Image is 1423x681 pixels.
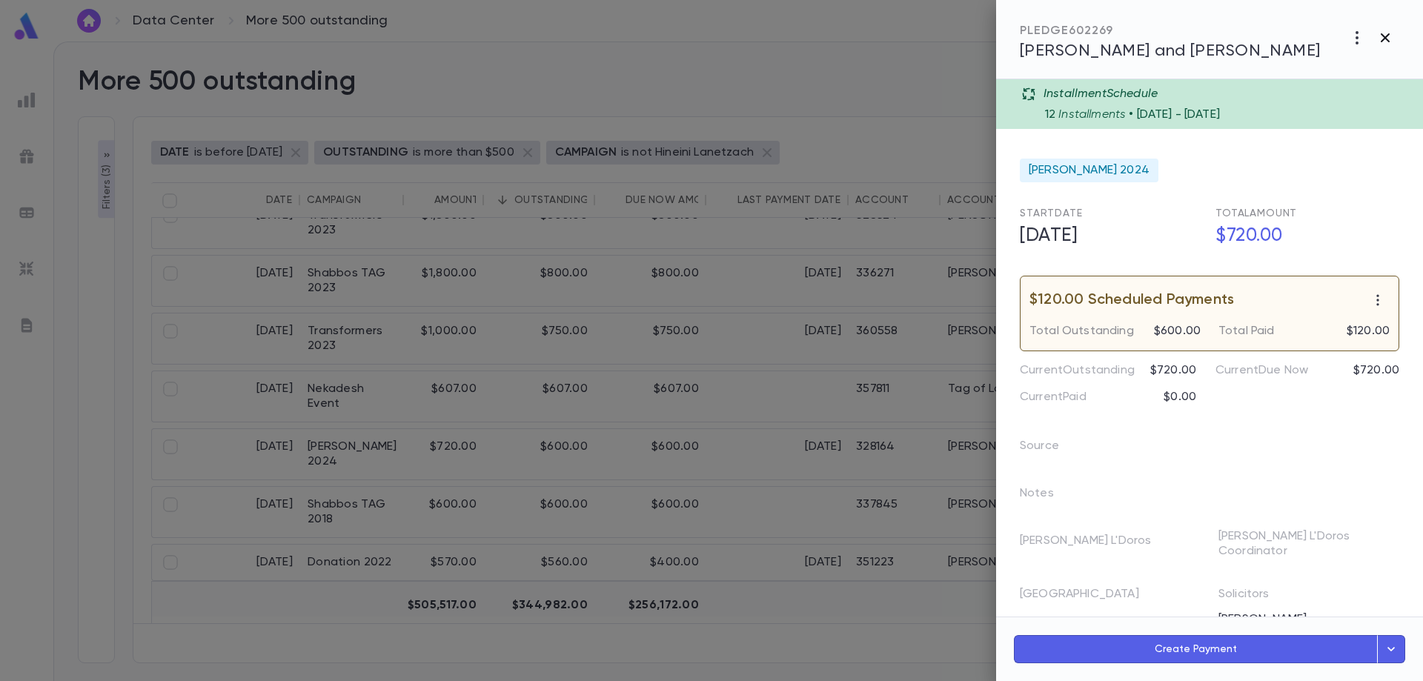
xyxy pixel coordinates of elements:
p: $120.00 [1347,324,1390,339]
div: [PERSON_NAME] [1210,608,1399,631]
p: $720.00 [1150,363,1196,378]
button: Create Payment [1014,635,1378,663]
h5: [DATE] [1011,221,1204,252]
span: Start Date [1020,208,1083,219]
p: $720.00 [1353,363,1399,378]
span: [PERSON_NAME] and [PERSON_NAME] [1020,43,1321,59]
p: Source [1020,434,1083,464]
div: PLEDGE 602269 [1020,24,1321,39]
p: $120.00 Scheduled Payments [1029,293,1234,308]
p: Current Outstanding [1020,363,1135,378]
span: Total Amount [1215,208,1297,219]
p: • [DATE] - [DATE] [1129,107,1220,122]
p: Total Outstanding [1029,324,1134,339]
p: Installment Schedule [1044,87,1158,102]
p: $0.00 [1164,390,1196,405]
div: Installments [1045,102,1414,122]
p: Notes [1020,482,1078,511]
p: [GEOGRAPHIC_DATA] [1020,582,1163,612]
p: [PERSON_NAME] L'Doros Coordinator [1218,529,1399,565]
p: Current Paid [1020,390,1087,405]
p: 12 [1045,107,1055,122]
p: $600.00 [1154,324,1201,339]
p: Current Due Now [1215,363,1308,378]
p: [PERSON_NAME] L'Doros [1020,529,1175,559]
div: [PERSON_NAME] 2024 [1020,159,1158,182]
p: Total Paid [1218,324,1275,339]
span: [PERSON_NAME] 2024 [1029,163,1150,178]
p: Solicitors [1218,587,1270,608]
h5: $720.00 [1207,221,1399,252]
